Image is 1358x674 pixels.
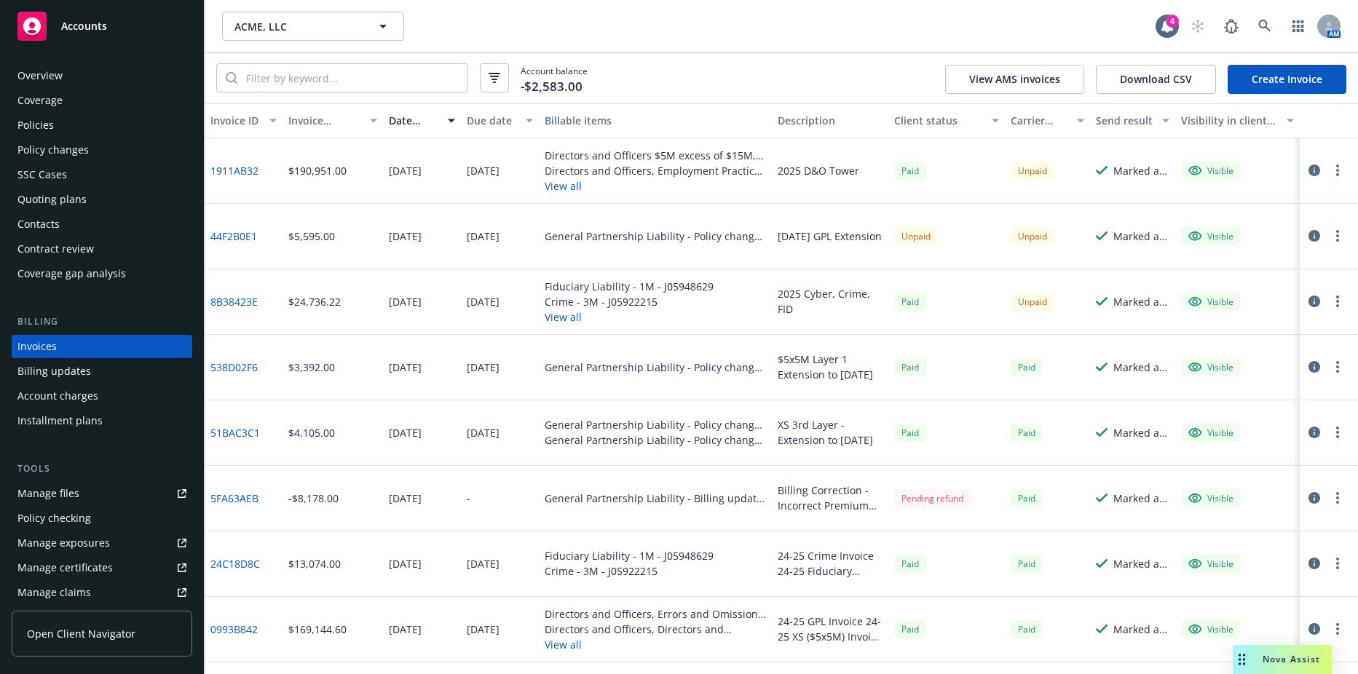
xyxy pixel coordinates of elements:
div: General Partnership Liability - Policy change - PEXE246959 [545,360,766,375]
div: Visible [1188,557,1233,570]
div: Visibility in client dash [1181,113,1278,128]
div: Directors and Officers, Employment Practices Liability, Errors and Omissions, Directors and Offic... [545,163,766,178]
div: Marked as sent [1113,229,1169,244]
button: Nova Assist [1233,645,1332,674]
div: [DATE] [467,622,500,637]
div: Visible [1188,164,1233,177]
a: Coverage [12,89,192,112]
div: General Partnership Liability - Billing update - MLX4262844-4 [545,491,766,506]
span: -$2,583.00 [521,77,583,96]
div: $5,595.00 [288,229,335,244]
div: [DATE] [389,229,422,244]
a: Manage certificates [12,556,192,579]
button: Invoice ID [205,103,283,138]
a: 44F2B0E1 [210,229,257,244]
div: Unpaid [1011,162,1054,180]
div: $13,074.00 [288,556,341,571]
button: Invoice amount [283,103,384,138]
div: Paid [894,620,926,638]
div: Due date [467,113,517,128]
div: Crime - 3M - J05922215 [545,563,714,579]
div: Client status [894,113,983,128]
div: Policy changes [17,138,89,162]
div: [DATE] [389,360,422,375]
a: Accounts [12,6,192,47]
div: 24-25 Crime Invoice 24-25 Fiduciary Invoice [778,548,883,579]
div: Directors and Officers $5M excess of $15M, Directors and Officers, Employment Practices Liability... [545,148,766,163]
span: Open Client Navigator [27,626,135,641]
a: Coverage gap analysis [12,262,192,285]
button: Visibility in client dash [1175,103,1300,138]
a: 0993B842 [210,622,258,637]
div: 2025 D&O Tower [778,163,859,178]
a: Start snowing [1183,12,1212,41]
div: Crime - 3M - J05922215 [545,294,714,309]
div: [DATE] [467,556,500,571]
div: XS 3rd Layer - Extension to [DATE] [778,417,883,448]
div: Directors and Officers, Directors and Officers, Errors and Omissions, Employment Practices Liabil... [545,622,766,637]
div: Marked as sent [1113,622,1169,637]
div: Marked as sent [1113,425,1169,440]
div: Paid [894,424,926,442]
a: Contract review [12,237,192,261]
div: Paid [1011,620,1043,638]
div: Fiduciary Liability - 1M - J05948629 [545,279,714,294]
div: Visible [1188,622,1233,635]
button: Download CSV [1096,65,1216,94]
a: Billing updates [12,360,192,383]
div: [DATE] [389,163,422,178]
div: Paid [894,293,926,311]
div: Drag to move [1233,645,1251,674]
button: Send result [1090,103,1175,138]
a: Report a Bug [1217,12,1246,41]
div: Manage certificates [17,556,113,579]
div: Contacts [17,213,60,236]
div: Contract review [17,237,94,261]
div: Invoice amount [288,113,362,128]
button: View all [545,637,766,652]
div: Billing updates [17,360,91,383]
span: Paid [1011,489,1043,507]
div: Coverage gap analysis [17,262,126,285]
span: Nova Assist [1263,653,1320,665]
div: Overview [17,64,63,87]
div: Invoices [17,335,57,358]
div: Paid [894,358,926,376]
div: SSC Cases [17,163,67,186]
a: Policies [12,114,192,137]
div: Visible [1188,491,1233,504]
a: Account charges [12,384,192,408]
div: Policy checking [17,507,91,530]
div: $24,736.22 [288,294,341,309]
span: Accounts [61,20,107,32]
button: View all [545,309,714,325]
div: Marked as sent [1113,556,1169,571]
div: Unpaid [1011,227,1054,245]
div: [DATE] [389,622,422,637]
div: Unpaid [1011,293,1054,311]
div: Directors and Officers, Errors and Omissions, Employment Practices Liability, Directors and Offic... [545,606,766,622]
div: Paid [894,162,926,180]
div: Carrier status [1011,113,1068,128]
button: Date issued [383,103,461,138]
a: Switch app [1284,12,1313,41]
div: [DATE] [389,556,422,571]
div: $4,105.00 [288,425,335,440]
a: 538D02F6 [210,360,258,375]
div: $5x5M Layer 1 Extension to [DATE] [778,352,883,382]
a: Overview [12,64,192,87]
a: Installment plans [12,409,192,432]
div: Tools [12,461,192,476]
span: ACME, LLC [234,19,360,34]
a: Manage files [12,482,192,505]
div: Invoice ID [210,113,261,128]
a: Manage claims [12,581,192,604]
div: General Partnership Liability - Policy change - [PHONE_NUMBER] [545,432,766,448]
a: Contacts [12,213,192,236]
div: Marked as sent [1113,294,1169,309]
div: Paid [1011,358,1043,376]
